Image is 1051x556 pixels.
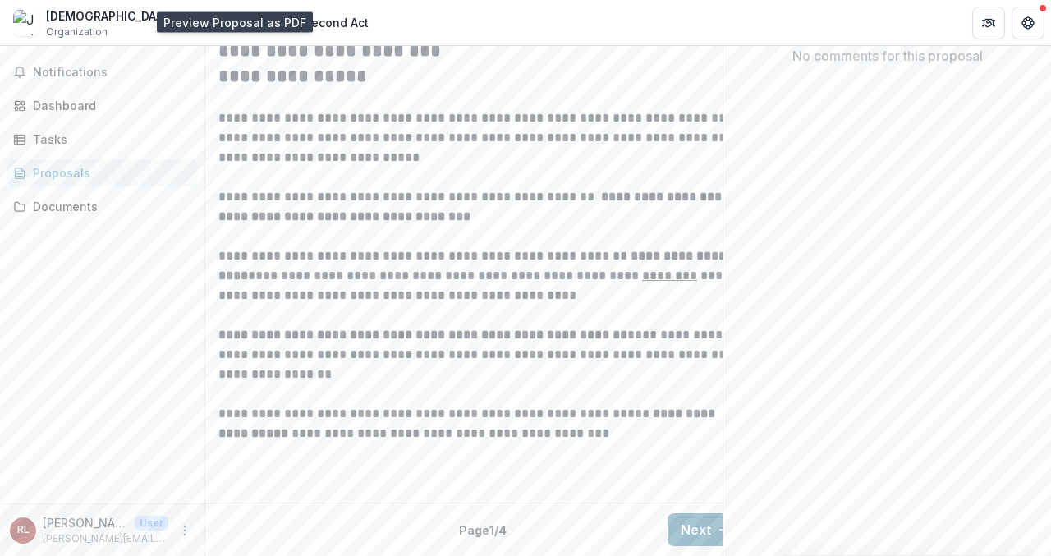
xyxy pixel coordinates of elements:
[17,525,30,535] div: Rachel Levy
[7,59,198,85] button: Notifications
[46,7,169,25] div: [DEMOGRAPHIC_DATA] of [GEOGRAPHIC_DATA][US_STATE]
[7,92,198,119] a: Dashboard
[43,531,168,546] p: [PERSON_NAME][EMAIL_ADDRESS][DOMAIN_NAME]
[176,7,199,39] button: Open entity switcher
[135,516,168,531] p: User
[33,97,185,114] div: Dashboard
[33,66,191,80] span: Notifications
[175,521,195,540] button: More
[13,10,39,36] img: Jewish Federation of Eastern Connecticut
[46,25,108,39] span: Organization
[972,7,1005,39] button: Partners
[7,126,198,153] a: Tasks
[212,11,282,34] a: Proposals
[218,14,276,31] div: Proposals
[33,164,185,182] div: Proposals
[1012,7,1044,39] button: Get Help
[459,522,507,539] p: Page 1 / 4
[7,193,198,220] a: Documents
[33,198,185,215] div: Documents
[792,46,983,66] p: No comments for this proposal
[7,159,198,186] a: Proposals
[33,131,185,148] div: Tasks
[304,14,369,31] div: Second Act
[668,513,744,546] button: Next
[212,11,375,34] nav: breadcrumb
[43,514,128,531] p: [PERSON_NAME]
